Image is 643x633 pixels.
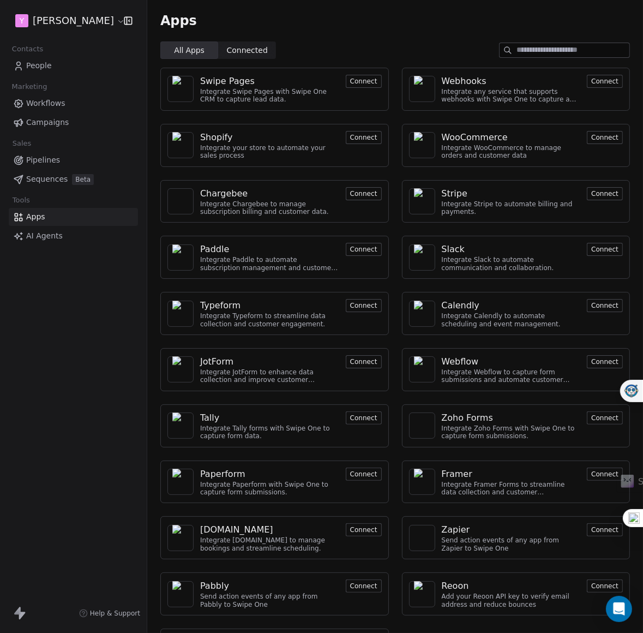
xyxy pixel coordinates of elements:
img: one_i.png [628,512,640,524]
button: Connect [587,355,623,368]
a: AI Agents [9,227,138,245]
a: WooCommerce [442,131,581,144]
img: NA [172,356,189,383]
div: Paddle [200,243,229,256]
button: Connect [587,131,623,144]
a: Pabbly [200,580,339,593]
div: Integrate Calendly to automate scheduling and event management. [442,312,581,328]
span: Help & Support [90,609,140,618]
div: Integrate Typeform to streamline data collection and customer engagement. [200,312,339,328]
span: Apps [26,211,45,223]
a: Paperform [200,468,339,481]
div: Reoon [442,580,469,593]
a: NA [167,469,194,495]
a: Stripe [442,187,581,200]
a: Shopify [200,131,339,144]
a: Chargebee [200,187,339,200]
button: Connect [346,411,382,425]
span: Beta [72,174,94,185]
div: Webflow [442,355,479,368]
div: Open Intercom Messenger [606,596,632,622]
a: Connect [587,524,623,535]
img: NA [172,413,189,439]
a: Connect [587,356,623,367]
img: NA [414,356,430,383]
div: WooCommerce [442,131,508,144]
span: Connected [227,45,268,56]
img: NA [172,244,189,271]
a: Connect [346,413,382,423]
a: NA [167,581,194,607]
span: Marketing [7,79,52,95]
img: NA [414,76,430,102]
a: Connect [346,76,382,86]
div: Add your Reoon API key to verify email address and reduce bounces [442,593,581,608]
a: NA [409,469,435,495]
a: Help & Support [79,609,140,618]
a: NA [409,525,435,551]
a: NA [167,76,194,102]
span: Sequences [26,174,68,185]
a: Connect [346,132,382,142]
button: Connect [346,75,382,88]
div: Integrate Framer Forms to streamline data collection and customer engagement. [442,481,581,497]
a: Connect [346,469,382,479]
span: Sales [8,135,36,152]
div: Pabbly [200,580,229,593]
span: Contacts [7,41,48,57]
a: Connect [587,300,623,310]
img: NA [414,417,430,434]
a: Apps [9,208,138,226]
div: Integrate your store to automate your sales process [200,144,339,160]
img: NA [172,581,189,607]
img: NA [414,244,430,271]
div: Typeform [200,299,241,312]
div: Integrate Tally forms with Swipe One to capture form data. [200,425,339,440]
a: Zoho Forms [442,411,581,425]
div: Integrate Chargebee to manage subscription billing and customer data. [200,200,339,216]
div: Zapier [442,523,470,536]
a: Connect [587,581,623,591]
img: NA [414,132,430,158]
div: Slack [442,243,465,256]
div: [DOMAIN_NAME] [200,523,273,536]
button: Connect [346,580,382,593]
span: [PERSON_NAME] [33,14,114,28]
div: Integrate Zoho Forms with Swipe One to capture form submissions. [442,425,581,440]
button: Connect [587,468,623,481]
a: NA [167,356,194,383]
a: Pipelines [9,151,138,169]
a: Paddle [200,243,339,256]
div: Integrate JotForm to enhance data collection and improve customer engagement. [200,368,339,384]
div: Integrate any service that supports webhooks with Swipe One to capture and automate data workflows. [442,88,581,104]
a: Connect [587,132,623,142]
span: People [26,60,52,71]
img: NA [414,301,430,327]
div: JotForm [200,355,233,368]
button: Connect [346,299,382,312]
div: Send action events of any app from Pabbly to Swipe One [200,593,339,608]
button: Connect [587,187,623,200]
div: Framer [442,468,472,481]
img: NA [414,469,430,495]
img: NA [172,188,189,214]
div: Integrate Stripe to automate billing and payments. [442,200,581,216]
span: AI Agents [26,230,63,242]
div: Integrate Paperform with Swipe One to capture form submissions. [200,481,339,497]
a: NA [409,356,435,383]
span: Tools [8,192,34,208]
a: Webhooks [442,75,581,88]
a: NA [409,413,435,439]
div: Integrate Webflow to capture form submissions and automate customer engagement. [442,368,581,384]
a: Workflows [9,94,138,112]
button: Connect [346,523,382,536]
div: Integrate Slack to automate communication and collaboration. [442,256,581,272]
button: Connect [587,299,623,312]
a: Calendly [442,299,581,312]
div: Send action events of any app from Zapier to Swipe One [442,536,581,552]
button: Connect [587,243,623,256]
a: People [9,57,138,75]
button: Connect [346,131,382,144]
span: Campaigns [26,117,69,128]
img: NA [172,469,189,495]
